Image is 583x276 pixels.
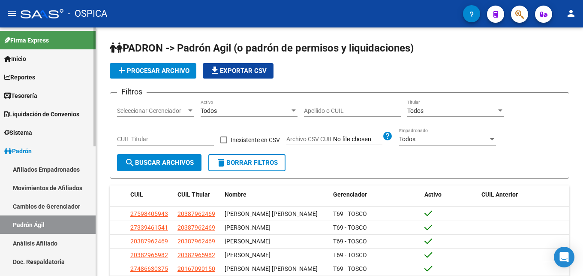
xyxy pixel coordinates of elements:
[333,210,367,217] span: T69 - TOSCO
[221,185,330,204] datatable-header-cell: Nombre
[333,224,367,231] span: T69 - TOSCO
[330,185,421,204] datatable-header-cell: Gerenciador
[177,252,215,258] span: 20382965982
[421,185,478,204] datatable-header-cell: Activo
[130,252,168,258] span: 20382965982
[231,135,280,145] span: Inexistente en CSV
[225,265,318,272] span: [PERSON_NAME] [PERSON_NAME]
[225,252,270,258] span: [PERSON_NAME]
[407,107,424,114] span: Todos
[130,191,143,198] span: CUIL
[125,159,194,167] span: Buscar Archivos
[481,191,518,198] span: CUIL Anterior
[554,247,574,267] div: Open Intercom Messenger
[4,36,49,45] span: Firma Express
[117,67,189,75] span: Procesar archivo
[117,65,127,76] mat-icon: add
[201,107,217,114] span: Todos
[117,86,147,98] h3: Filtros
[130,224,168,231] span: 27339461541
[225,238,270,245] span: [PERSON_NAME]
[125,158,135,168] mat-icon: search
[225,210,318,217] span: [PERSON_NAME] [PERSON_NAME]
[333,136,382,143] input: Archivo CSV CUIL
[127,185,174,204] datatable-header-cell: CUIL
[399,136,415,143] span: Todos
[478,185,569,204] datatable-header-cell: CUIL Anterior
[4,109,79,119] span: Liquidación de Convenios
[130,210,168,217] span: 27598405943
[208,154,285,171] button: Borrar Filtros
[130,265,168,272] span: 27486630375
[225,191,246,198] span: Nombre
[424,191,442,198] span: Activo
[4,54,26,64] span: Inicio
[177,238,215,245] span: 20387962469
[110,42,414,54] span: PADRON -> Padrón Agil (o padrón de permisos y liquidaciones)
[4,91,37,100] span: Tesorería
[7,8,17,18] mat-icon: menu
[110,63,196,79] button: Procesar archivo
[4,73,35,82] span: Reportes
[216,159,278,167] span: Borrar Filtros
[174,185,221,204] datatable-header-cell: CUIL Titular
[177,224,215,231] span: 20387962469
[333,265,367,272] span: T69 - TOSCO
[566,8,576,18] mat-icon: person
[177,191,210,198] span: CUIL Titular
[333,252,367,258] span: T69 - TOSCO
[210,67,267,75] span: Exportar CSV
[117,107,186,115] span: Seleccionar Gerenciador
[216,158,226,168] mat-icon: delete
[333,238,367,245] span: T69 - TOSCO
[117,154,201,171] button: Buscar Archivos
[68,4,107,23] span: - OSPICA
[177,210,215,217] span: 20387962469
[177,265,215,272] span: 20167090150
[4,146,32,156] span: Padrón
[286,136,333,143] span: Archivo CSV CUIL
[210,65,220,76] mat-icon: file_download
[4,128,32,137] span: Sistema
[130,238,168,245] span: 20387962469
[382,131,393,141] mat-icon: help
[333,191,367,198] span: Gerenciador
[203,63,273,79] button: Exportar CSV
[225,224,270,231] span: [PERSON_NAME]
